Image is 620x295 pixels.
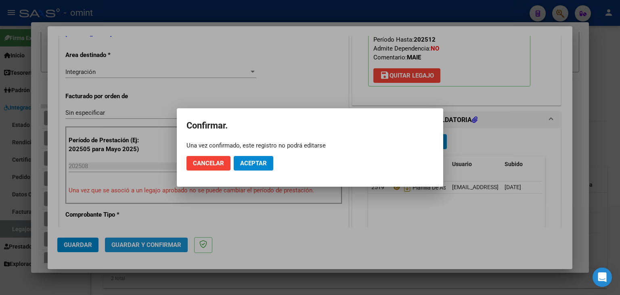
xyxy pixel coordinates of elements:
[193,160,224,167] span: Cancelar
[186,118,434,133] h2: Confirmar.
[593,268,612,287] div: Open Intercom Messenger
[234,156,273,171] button: Aceptar
[186,156,230,171] button: Cancelar
[240,160,267,167] span: Aceptar
[186,141,434,150] div: Una vez confirmado, este registro no podrá editarse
